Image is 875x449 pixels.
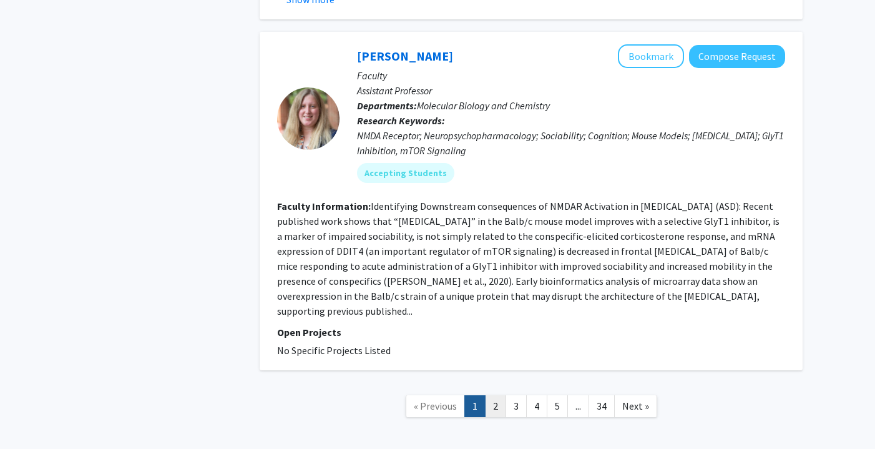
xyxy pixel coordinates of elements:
[689,45,785,68] button: Compose Request to Jessica Burket
[357,128,785,158] div: NMDA Receptor; Neuropsychopharmacology; Sociability; Cognition; Mouse Models; [MEDICAL_DATA]; Gly...
[589,395,615,417] a: 34
[414,400,457,412] span: « Previous
[9,393,53,440] iframe: Chat
[526,395,547,417] a: 4
[277,344,391,357] span: No Specific Projects Listed
[357,99,417,112] b: Departments:
[357,68,785,83] p: Faculty
[485,395,506,417] a: 2
[618,44,684,68] button: Add Jessica Burket to Bookmarks
[260,383,803,433] nav: Page navigation
[622,400,649,412] span: Next »
[357,114,445,127] b: Research Keywords:
[506,395,527,417] a: 3
[357,83,785,98] p: Assistant Professor
[277,325,785,340] p: Open Projects
[575,400,581,412] span: ...
[547,395,568,417] a: 5
[357,48,453,64] a: [PERSON_NAME]
[277,200,371,212] b: Faculty Information:
[406,395,465,417] a: Previous Page
[614,395,657,417] a: Next
[357,163,454,183] mat-chip: Accepting Students
[464,395,486,417] a: 1
[417,99,550,112] span: Molecular Biology and Chemistry
[277,200,780,317] fg-read-more: Identifying Downstream consequences of NMDAR Activation in [MEDICAL_DATA] (ASD): Recent published...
